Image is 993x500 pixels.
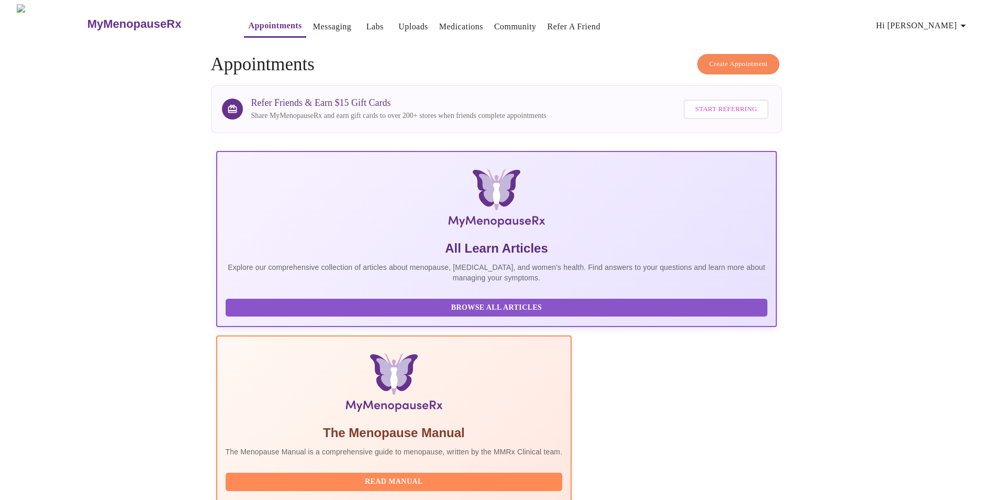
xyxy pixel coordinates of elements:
span: Hi [PERSON_NAME] [876,18,969,33]
a: Uploads [398,19,428,34]
button: Read Manual [226,473,563,491]
h5: The Menopause Manual [226,425,563,441]
a: Start Referring [681,94,771,124]
button: Start Referring [684,100,768,119]
h3: MyMenopauseRx [87,17,182,31]
span: Start Referring [695,103,757,115]
img: MyMenopauseRx Logo [17,4,86,44]
h3: Refer Friends & Earn $15 Gift Cards [251,97,546,108]
button: Hi [PERSON_NAME] [872,15,974,36]
button: Browse All Articles [226,299,768,317]
button: Refer a Friend [543,16,605,37]
h4: Appointments [211,54,783,75]
button: Medications [435,16,487,37]
a: Medications [439,19,483,34]
button: Appointments [244,15,306,38]
a: Read Manual [226,476,565,485]
p: Explore our comprehensive collection of articles about menopause, [MEDICAL_DATA], and women's hea... [226,262,768,283]
a: MyMenopauseRx [86,6,223,42]
a: Browse All Articles [226,302,771,311]
span: Browse All Articles [236,301,757,314]
button: Messaging [309,16,355,37]
button: Uploads [394,16,432,37]
button: Labs [358,16,392,37]
span: Create Appointment [709,58,768,70]
button: Create Appointment [697,54,780,74]
button: Community [490,16,541,37]
img: MyMenopauseRx Logo [310,169,684,232]
a: Messaging [313,19,351,34]
a: Refer a Friend [548,19,601,34]
h5: All Learn Articles [226,240,768,257]
a: Labs [366,19,384,34]
p: The Menopause Manual is a comprehensive guide to menopause, written by the MMRx Clinical team. [226,447,563,457]
p: Share MyMenopauseRx and earn gift cards to over 200+ stores when friends complete appointments [251,111,546,121]
span: Read Manual [236,475,552,488]
a: Community [494,19,537,34]
a: Appointments [248,18,302,33]
img: Menopause Manual [279,353,509,416]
